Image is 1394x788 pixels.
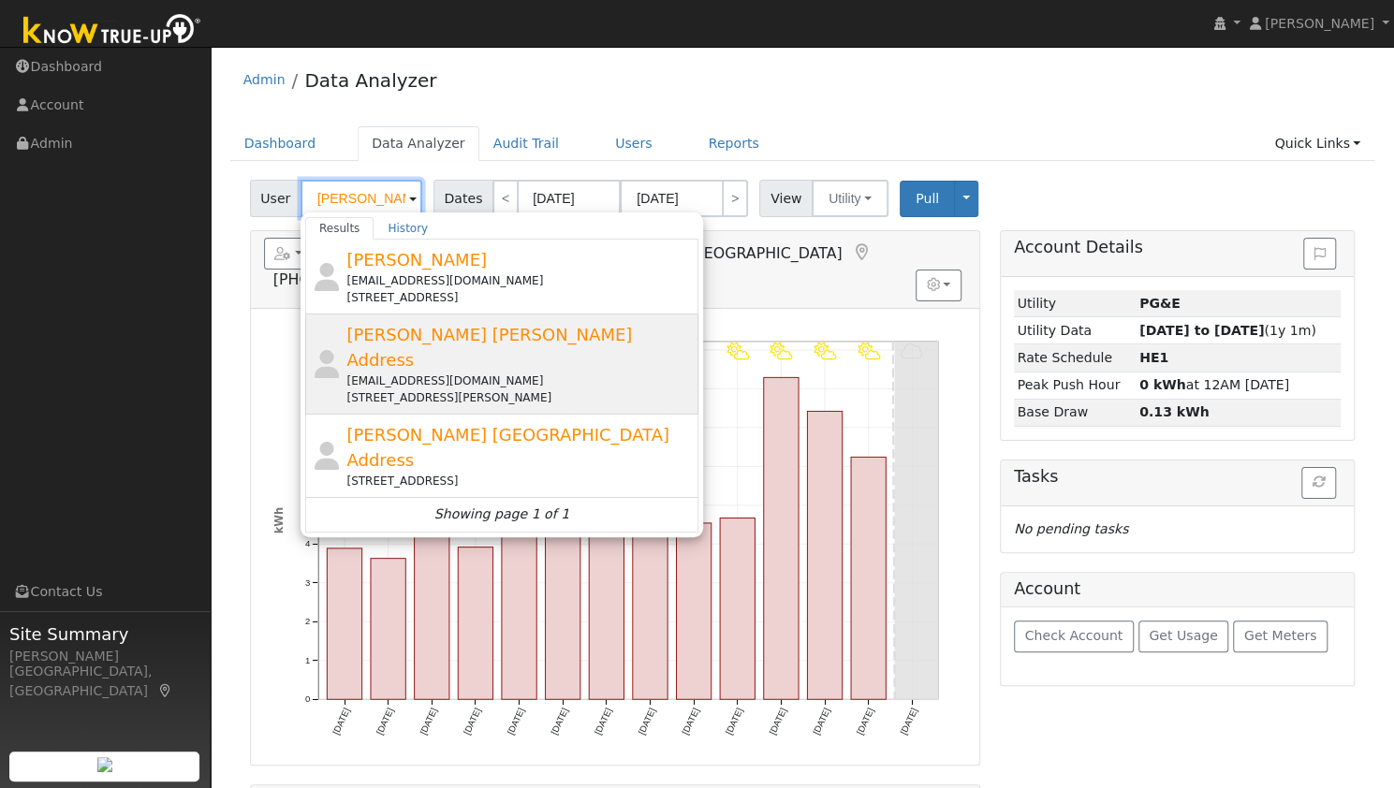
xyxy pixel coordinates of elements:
[273,270,409,288] span: [PHONE_NUMBER]
[898,707,919,737] text: [DATE]
[1233,620,1328,652] button: Get Meters
[9,647,200,666] div: [PERSON_NAME]
[851,457,886,699] rect: onclick=""
[1303,238,1336,270] button: Issue History
[305,577,310,588] text: 3
[770,343,792,360] i: 9/08 - PartlyCloudy
[811,707,832,737] text: [DATE]
[1260,126,1374,161] a: Quick Links
[1014,290,1136,317] td: Utility
[346,250,487,270] span: [PERSON_NAME]
[722,180,748,217] a: >
[305,538,311,548] text: 4
[1136,372,1341,399] td: at 12AM [DATE]
[330,707,352,737] text: [DATE]
[695,126,773,161] a: Reports
[1139,296,1181,311] strong: ID: 17279523, authorized: 09/12/25
[305,217,374,240] a: Results
[858,343,880,360] i: 9/10 - PartlyCloudy
[851,243,872,262] a: Map
[374,707,395,737] text: [DATE]
[502,373,536,699] rect: onclick=""
[9,621,200,647] span: Site Summary
[305,693,310,704] text: 0
[1014,467,1341,487] h5: Tasks
[814,343,836,360] i: 9/09 - PartlyCloudy
[433,180,493,217] span: Dates
[549,707,570,737] text: [DATE]
[243,72,286,87] a: Admin
[1244,628,1317,643] span: Get Meters
[371,559,405,700] rect: onclick=""
[346,473,694,489] div: [STREET_ADDRESS]
[593,707,614,737] text: [DATE]
[414,444,448,700] rect: onclick=""
[505,707,526,737] text: [DATE]
[434,504,569,524] i: Showing page 1 of 1
[305,616,310,626] text: 2
[1139,404,1210,419] strong: 0.13 kWh
[14,10,211,52] img: Know True-Up
[1139,323,1264,338] strong: [DATE] to [DATE]
[462,707,483,737] text: [DATE]
[1014,620,1134,652] button: Check Account
[724,707,745,737] text: [DATE]
[1014,238,1341,257] h5: Account Details
[545,415,580,699] rect: onclick=""
[1265,16,1374,31] span: [PERSON_NAME]
[1014,317,1136,344] td: Utility Data
[418,707,439,737] text: [DATE]
[97,757,112,772] img: retrieve
[633,437,668,699] rect: onclick=""
[916,191,939,206] span: Pull
[807,411,842,699] rect: onclick=""
[720,518,755,699] rect: onclick=""
[1014,399,1136,426] td: Base Draw
[1138,620,1229,652] button: Get Usage
[1014,372,1136,399] td: Peak Push Hour
[1024,628,1123,643] span: Check Account
[346,325,632,370] span: [PERSON_NAME] [PERSON_NAME] Address
[346,389,694,406] div: [STREET_ADDRESS][PERSON_NAME]
[1014,344,1136,372] td: Rate Schedule
[1139,377,1186,392] strong: 0 kWh
[346,289,694,306] div: [STREET_ADDRESS]
[636,707,657,737] text: [DATE]
[157,683,174,698] a: Map
[301,180,422,217] input: Select a User
[1014,579,1080,598] h5: Account
[304,69,436,92] a: Data Analyzer
[589,416,624,699] rect: onclick=""
[1149,628,1217,643] span: Get Usage
[900,181,955,217] button: Pull
[1014,521,1128,536] i: No pending tasks
[230,126,330,161] a: Dashboard
[759,180,813,217] span: View
[250,180,301,217] span: User
[726,343,749,360] i: 9/07 - PartlyCloudy
[767,707,788,737] text: [DATE]
[680,707,701,737] text: [DATE]
[271,507,285,534] text: kWh
[1139,350,1168,365] strong: K
[374,217,442,240] a: History
[346,372,694,389] div: [EMAIL_ADDRESS][DOMAIN_NAME]
[812,180,888,217] button: Utility
[358,126,479,161] a: Data Analyzer
[458,547,492,700] rect: onclick=""
[1301,467,1336,499] button: Refresh
[1139,323,1316,338] span: (1y 1m)
[855,707,876,737] text: [DATE]
[492,180,519,217] a: <
[327,548,361,699] rect: onclick=""
[764,377,799,699] rect: onclick=""
[601,126,667,161] a: Users
[346,272,694,289] div: [EMAIL_ADDRESS][DOMAIN_NAME]
[676,523,711,699] rect: onclick=""
[479,126,573,161] a: Audit Trail
[305,655,310,665] text: 1
[346,425,668,470] span: [PERSON_NAME] [GEOGRAPHIC_DATA] Address
[9,662,200,701] div: [GEOGRAPHIC_DATA], [GEOGRAPHIC_DATA]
